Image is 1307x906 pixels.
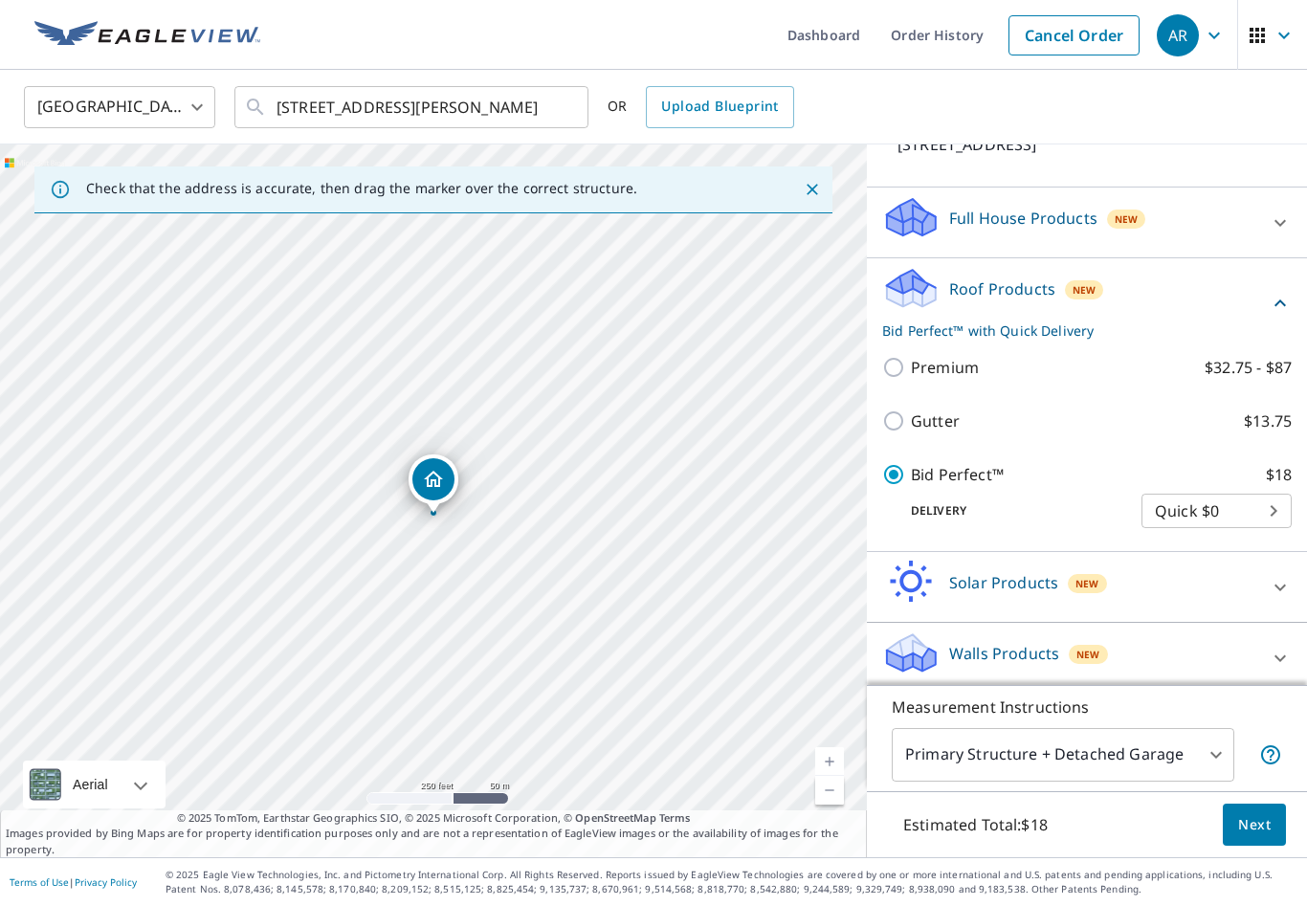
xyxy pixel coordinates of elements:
p: Premium [911,356,979,379]
input: Search by address or latitude-longitude [277,80,549,134]
a: Privacy Policy [75,875,137,889]
p: Delivery [882,502,1141,519]
p: $18 [1266,463,1292,486]
p: $32.75 - $87 [1205,356,1292,379]
div: Full House ProductsNew [882,195,1292,250]
a: Current Level 17, Zoom In [815,747,844,776]
p: Solar Products [949,571,1058,594]
p: Bid Perfect™ [911,463,1004,486]
p: Walls Products [949,642,1059,665]
button: Next [1223,804,1286,847]
a: Terms [659,810,691,825]
p: $13.75 [1244,409,1292,432]
p: Full House Products [949,207,1097,230]
div: AR [1157,14,1199,56]
p: Measurement Instructions [892,696,1282,718]
p: Estimated Total: $18 [888,804,1063,846]
span: Your report will include the primary structure and a detached garage if one exists. [1259,743,1282,766]
span: Next [1238,813,1271,837]
button: Close [800,177,825,202]
div: Dropped pin, building 1, Residential property, 1179 SHADELAND DR MISSISSAUGA ON L5C1P2 [409,454,458,514]
p: Roof Products [949,277,1055,300]
p: [STREET_ADDRESS] [897,133,1223,156]
img: EV Logo [34,21,260,50]
div: Primary Structure + Detached Garage [892,728,1234,782]
p: Check that the address is accurate, then drag the marker over the correct structure. [86,180,637,197]
span: New [1115,211,1138,227]
div: Roof ProductsNewBid Perfect™ with Quick Delivery [882,266,1292,341]
div: Solar ProductsNew [882,560,1292,614]
a: Terms of Use [10,875,69,889]
div: Walls ProductsNew [882,630,1292,685]
a: OpenStreetMap [575,810,655,825]
p: Bid Perfect™ with Quick Delivery [882,320,1269,341]
p: | [10,876,137,888]
a: Upload Blueprint [646,86,793,128]
span: New [1076,647,1099,662]
span: © 2025 TomTom, Earthstar Geographics SIO, © 2025 Microsoft Corporation, © [177,810,691,827]
span: New [1073,282,1096,298]
a: Cancel Order [1008,15,1140,55]
a: Current Level 17, Zoom Out [815,776,844,805]
div: OR [608,86,794,128]
span: New [1075,576,1098,591]
div: Quick $0 [1141,484,1292,538]
p: Gutter [911,409,960,432]
p: © 2025 Eagle View Technologies, Inc. and Pictometry International Corp. All Rights Reserved. Repo... [166,868,1297,896]
span: Upload Blueprint [661,95,778,119]
div: [GEOGRAPHIC_DATA] [24,80,215,134]
div: Aerial [23,761,166,808]
div: Aerial [67,761,114,808]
